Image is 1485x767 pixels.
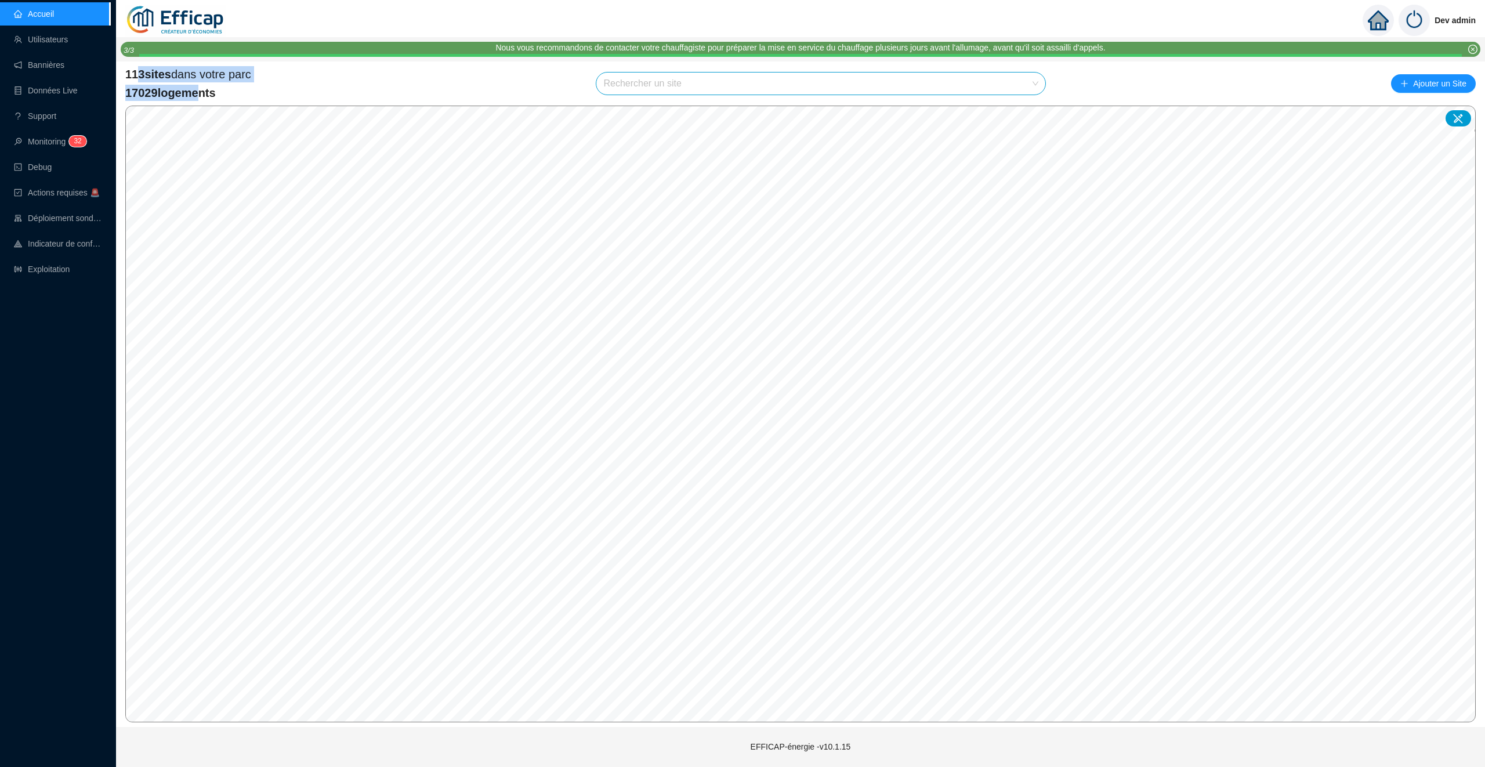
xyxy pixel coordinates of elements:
span: Actions requises 🚨 [28,188,100,197]
a: notificationBannières [14,60,64,70]
div: Nous vous recommandons de contacter votre chauffagiste pour préparer la mise en service du chauff... [495,42,1105,54]
a: codeDebug [14,162,52,172]
span: Dev admin [1435,2,1476,39]
span: close-circle [1468,45,1477,54]
span: Ajouter un Site [1413,75,1466,92]
sup: 32 [69,136,86,147]
span: plus [1400,79,1408,88]
span: 2 [78,137,82,145]
a: homeAccueil [14,9,54,19]
a: databaseDonnées Live [14,86,78,95]
a: clusterDéploiement sondes [14,214,102,223]
span: check-square [14,189,22,197]
a: heat-mapIndicateur de confort [14,239,102,248]
span: EFFICAP-énergie - v10.1.15 [751,742,851,751]
img: power [1399,5,1430,36]
a: monitorMonitoring32 [14,137,83,146]
a: slidersExploitation [14,265,70,274]
a: questionSupport [14,111,56,121]
canvas: Map [126,106,1475,722]
span: 17029 logements [125,85,251,101]
a: teamUtilisateurs [14,35,68,44]
span: 113 sites [125,68,171,81]
span: 3 [74,137,78,145]
button: Ajouter un Site [1391,74,1476,93]
i: 3 / 3 [124,46,134,55]
span: dans votre parc [125,66,251,82]
span: home [1368,10,1389,31]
